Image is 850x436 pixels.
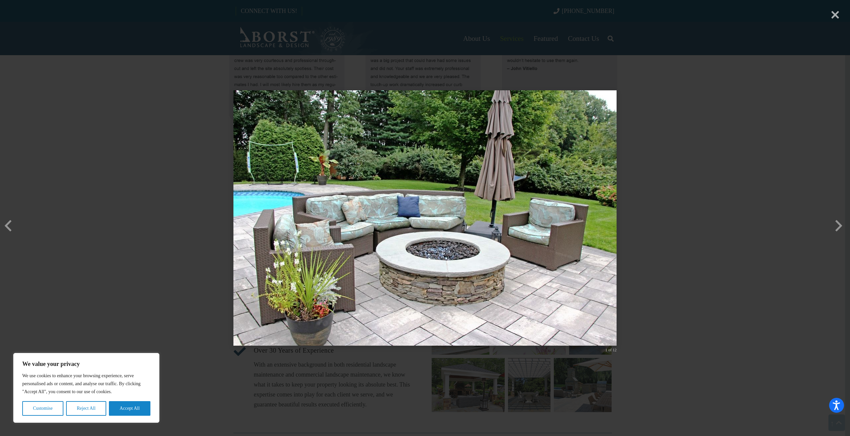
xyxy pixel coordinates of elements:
[109,401,150,416] button: Accept All
[22,401,63,416] button: Customise
[22,372,150,396] p: We use cookies to enhance your browsing experience, serve personalised ads or content, and analys...
[831,208,847,223] button: Next (Right arrow key)
[66,401,106,416] button: Reject All
[233,77,617,359] img: unique-fire-pit-designs.jpg
[22,360,150,368] p: We value your privacy
[13,353,159,423] div: We value your privacy
[605,347,617,353] div: 1 of 12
